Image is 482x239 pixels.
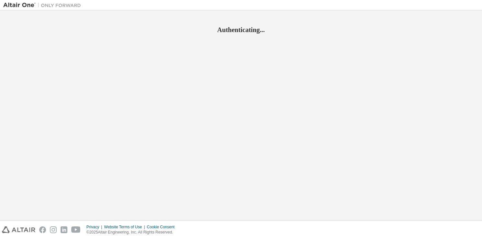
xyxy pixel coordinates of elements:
img: youtube.svg [71,226,81,233]
img: linkedin.svg [61,226,67,233]
img: facebook.svg [39,226,46,233]
div: Privacy [86,224,104,230]
div: Website Terms of Use [104,224,147,230]
img: altair_logo.svg [2,226,35,233]
p: © 2025 Altair Engineering, Inc. All Rights Reserved. [86,230,178,235]
h2: Authenticating... [3,26,479,34]
div: Cookie Consent [147,224,178,230]
img: Altair One [3,2,84,8]
img: instagram.svg [50,226,57,233]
